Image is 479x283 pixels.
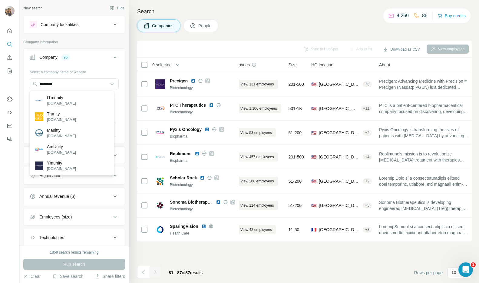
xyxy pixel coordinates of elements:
[319,105,358,112] span: [GEOGRAPHIC_DATA], [US_STATE]
[379,199,469,211] span: Sonoma Biotherapeutics is developing engineered [MEDICAL_DATA] (Treg) therapies to treat serious ...
[170,151,192,157] span: Replimune
[155,104,165,113] img: Logo of PTC Therapeutics
[229,104,281,113] button: View 1,106 employees
[47,144,76,150] p: AmUnity
[24,230,125,245] button: Technologies
[229,128,276,137] button: View 53 employees
[5,94,15,105] button: Use Surfe on LinkedIn
[414,270,443,276] span: Rows per page
[379,175,469,187] span: Loremip Dolo si a consecteturadipis elitsed doei temporinc, utlabore, etd magnaali enim-adminimv ...
[95,273,125,279] button: Share filters
[41,22,78,28] div: Company lookalikes
[216,200,221,205] img: LinkedIn logo
[240,130,272,135] span: View 53 employees
[39,214,72,220] div: Employees (size)
[471,262,476,267] span: 1
[170,206,235,212] div: Biotechnology
[379,224,469,236] span: LoremipSumdol si a consect adipiscin elitsed, doeiusmodte incididunt utlabor etdo magnaa-enimad m...
[209,103,214,108] img: LinkedIn logo
[240,227,272,232] span: View 42 employees
[170,134,235,139] div: Biopharma
[155,152,165,162] img: Logo of Replimune
[185,270,190,275] span: 87
[52,273,83,279] button: Save search
[311,227,316,233] span: 🇫🇷
[170,231,235,236] div: Health Care
[240,82,274,87] span: View 131 employees
[35,145,43,154] img: AmUnity
[363,203,372,208] div: + 5
[47,117,76,122] p: [DOMAIN_NAME]
[170,175,197,181] span: Scholar Rock
[319,227,360,233] span: [GEOGRAPHIC_DATA], [GEOGRAPHIC_DATA], [GEOGRAPHIC_DATA]
[39,173,61,179] div: HQ location
[30,67,119,75] div: Select a company name or website
[311,178,316,184] span: 🇺🇸
[23,273,41,279] button: Clear
[170,158,235,163] div: Biopharma
[47,95,76,101] p: ITmunity
[361,106,372,111] div: + 11
[195,151,200,156] img: LinkedIn logo
[61,55,70,60] div: 96
[155,201,165,210] img: Logo of Sonoma Biotherapeutics
[5,107,15,118] button: Use Surfe API
[240,178,274,184] span: View 288 employees
[39,235,64,241] div: Technologies
[47,127,76,133] p: Manitty
[240,106,277,111] span: View 1,106 employees
[201,224,206,229] img: LinkedIn logo
[47,101,76,106] p: [DOMAIN_NAME]
[170,85,235,91] div: Biotechnology
[311,154,316,160] span: 🇺🇸
[169,270,203,275] span: results
[155,176,165,186] img: Logo of Scholar Rock
[170,109,235,115] div: Biotechnology
[170,223,198,229] span: SparingVision
[5,25,15,36] button: Quick start
[458,262,473,277] iframe: Intercom live chat
[170,126,202,132] span: Pyxis Oncology
[24,210,125,224] button: Employees (size)
[24,148,125,162] button: Industry
[39,193,75,199] div: Annual revenue ($)
[105,4,129,13] button: Hide
[47,150,76,155] p: [DOMAIN_NAME]
[289,130,302,136] span: 51-200
[5,52,15,63] button: Enrich CSV
[155,79,165,89] img: Logo of Precigen
[397,12,409,19] p: 4,269
[319,202,360,208] span: [GEOGRAPHIC_DATA], [US_STATE]
[137,266,149,278] button: Navigate to previous page
[50,250,99,255] div: 1859 search results remaining
[422,12,428,19] p: 86
[289,202,302,208] span: 51-200
[155,225,165,235] img: Logo of SparingVision
[379,151,469,163] span: Replimune's mission is to revolutionize [MEDICAL_DATA] treatment with therapies designed to activ...
[311,130,316,136] span: 🇺🇸
[229,152,278,161] button: View 457 employees
[152,62,172,68] span: 0 selected
[35,96,43,105] img: ITmunity
[319,130,360,136] span: [GEOGRAPHIC_DATA], [US_STATE]
[363,178,372,184] div: + 2
[5,120,15,131] button: Dashboard
[200,175,205,180] img: LinkedIn logo
[24,50,125,67] button: Company96
[170,182,235,188] div: Biotechnology
[363,82,372,87] div: + 6
[240,154,274,160] span: View 457 employees
[229,225,276,234] button: View 42 employees
[24,168,125,183] button: HQ location
[289,81,304,87] span: 201-500
[438,12,466,20] button: Buy credits
[363,154,372,160] div: + 4
[47,111,76,117] p: Trunity
[229,177,278,186] button: View 288 employees
[24,189,125,204] button: Annual revenue ($)
[182,270,186,275] span: of
[229,62,250,68] span: Employees
[47,160,76,166] p: Ymunity
[289,178,302,184] span: 51-200
[205,127,210,132] img: LinkedIn logo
